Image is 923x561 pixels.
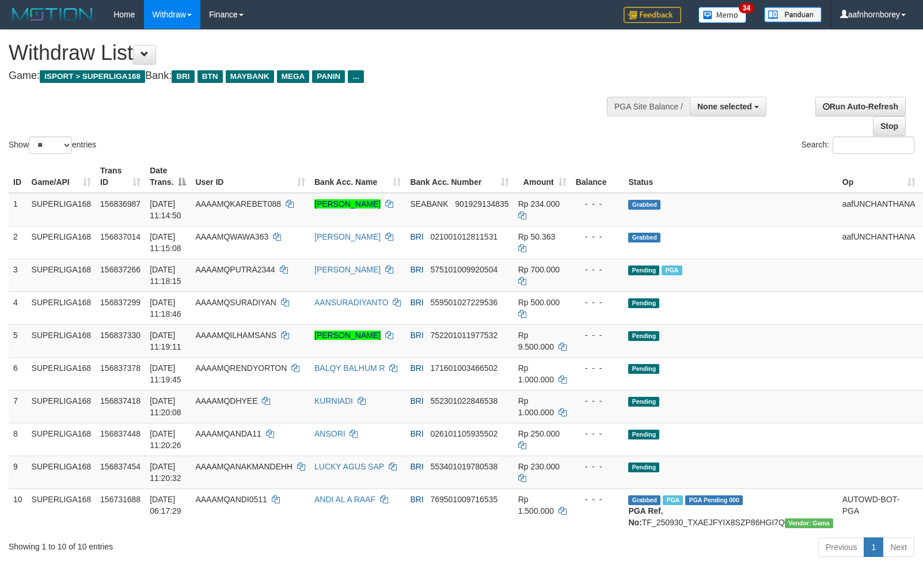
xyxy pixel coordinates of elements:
span: AAAAMQPUTRA2344 [195,265,275,274]
a: [PERSON_NAME] [314,331,381,340]
span: [DATE] 11:19:45 [150,363,181,384]
span: AAAAMQANDA11 [195,429,261,438]
span: None selected [697,102,752,111]
span: 156837330 [100,331,140,340]
th: Bank Acc. Name: activate to sort column ascending [310,160,405,193]
div: - - - [576,297,620,308]
img: Button%20Memo.svg [698,7,747,23]
div: - - - [576,198,620,210]
td: SUPERLIGA168 [27,357,96,390]
label: Show entries [9,137,96,154]
span: Copy 552301022846538 to clipboard [430,396,497,405]
td: 7 [9,390,27,423]
span: 156837454 [100,462,140,471]
span: AAAAMQILHAMSANS [195,331,276,340]
th: Status [624,160,837,193]
span: AAAAMQANAKMANDEHH [195,462,293,471]
td: SUPERLIGA168 [27,423,96,456]
span: Copy 752201011977532 to clipboard [430,331,497,340]
span: [DATE] 11:19:11 [150,331,181,351]
div: - - - [576,494,620,505]
a: Previous [818,537,864,557]
span: BRI [410,396,423,405]
a: [PERSON_NAME] [314,232,381,241]
span: [DATE] 11:20:32 [150,462,181,483]
td: SUPERLIGA168 [27,456,96,488]
span: [DATE] 11:15:08 [150,232,181,253]
td: AUTOWD-BOT-PGA [838,488,920,533]
span: Copy 021001012811531 to clipboard [430,232,497,241]
span: BRI [172,70,194,83]
span: AAAAMQRENDYORTON [195,363,287,373]
div: - - - [576,461,620,472]
td: 5 [9,324,27,357]
span: Marked by aafromsomean [663,495,683,505]
span: 156837448 [100,429,140,438]
th: Balance [571,160,624,193]
label: Search: [802,137,914,154]
span: [DATE] 06:17:29 [150,495,181,515]
span: Rp 230.000 [518,462,560,471]
span: Pending [628,397,659,407]
td: 10 [9,488,27,533]
th: Game/API: activate to sort column ascending [27,160,96,193]
span: BRI [410,265,423,274]
span: 156837418 [100,396,140,405]
span: PGA Pending [685,495,743,505]
th: User ID: activate to sort column ascending [191,160,310,193]
a: ANDI AL A RAAF [314,495,375,504]
span: Rp 500.000 [518,298,560,307]
td: aafUNCHANTHANA [838,226,920,259]
span: BRI [410,462,423,471]
span: SEABANK [410,199,448,209]
td: SUPERLIGA168 [27,193,96,226]
span: Copy 026101105935502 to clipboard [430,429,497,438]
span: BRI [410,363,423,373]
span: AAAAMQANDI0511 [195,495,267,504]
a: 1 [864,537,883,557]
span: 34 [739,3,754,13]
span: Rp 1.500.000 [518,495,554,515]
span: Copy 171601003466502 to clipboard [430,363,497,373]
span: AAAAMQKAREBET088 [195,199,281,209]
span: 156837266 [100,265,140,274]
td: SUPERLIGA168 [27,390,96,423]
th: Trans ID: activate to sort column ascending [96,160,145,193]
img: Feedback.jpg [624,7,681,23]
a: LUCKY AGUS SAP [314,462,384,471]
a: [PERSON_NAME] [314,199,381,209]
span: Pending [628,298,659,308]
span: Rp 234.000 [518,199,560,209]
span: 156731688 [100,495,140,504]
td: SUPERLIGA168 [27,291,96,324]
a: ANSORI [314,429,345,438]
span: BRI [410,331,423,340]
span: Rp 250.000 [518,429,560,438]
span: [DATE] 11:14:50 [150,199,181,220]
td: SUPERLIGA168 [27,324,96,357]
span: Pending [628,331,659,341]
span: Vendor URL: https://trx31.1velocity.biz [785,518,833,528]
span: BRI [410,232,423,241]
span: Grabbed [628,233,660,242]
span: Copy 901929134835 to clipboard [455,199,508,209]
b: PGA Ref. No: [628,506,663,527]
span: Copy 553401019780538 to clipboard [430,462,497,471]
span: Pending [628,266,659,275]
td: SUPERLIGA168 [27,259,96,291]
th: ID [9,160,27,193]
div: Showing 1 to 10 of 10 entries [9,536,376,552]
span: Pending [628,430,659,439]
td: 8 [9,423,27,456]
span: MEGA [277,70,310,83]
span: Pending [628,364,659,374]
button: None selected [690,97,766,116]
td: 9 [9,456,27,488]
span: BRI [410,298,423,307]
div: - - - [576,362,620,374]
span: Marked by aafsengchandara [662,266,682,275]
span: ... [348,70,363,83]
img: panduan.png [764,7,822,22]
div: - - - [576,428,620,439]
span: Rp 700.000 [518,265,560,274]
